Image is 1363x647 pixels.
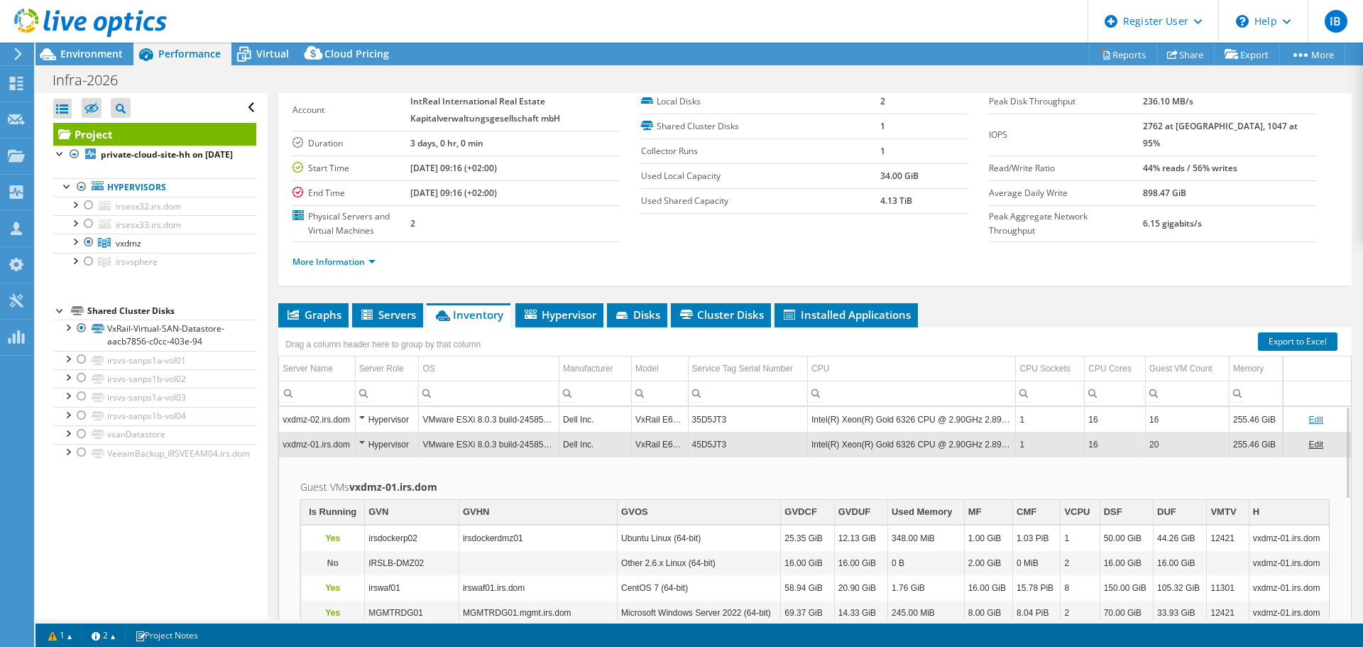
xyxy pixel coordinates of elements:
span: Cluster Disks [678,308,764,322]
td: Column Server Role, Value Hypervisor [355,407,419,432]
td: Column Is Running, Value Yes [301,576,364,601]
label: Peak Aggregate Network Throughput [989,210,1142,238]
td: Column Model, Value VxRail E660F [631,432,688,457]
td: Column CPU, Filter cell [808,381,1016,406]
a: Hypervisors [53,178,256,197]
td: Column GVOS, Value Other 2.6.x Linux (64-bit) [618,551,781,576]
td: Column Used Memory, Value 348.00 MiB [888,526,965,551]
a: Project [53,123,256,146]
td: Server Name Column [279,357,355,381]
a: More Information [292,256,376,268]
a: Project Notes [125,626,208,644]
b: 898.47 GiB [1143,187,1186,199]
td: Column GVDUF, Value 12.13 GiB [834,526,887,551]
td: Column Server Name, Filter cell [279,381,355,406]
td: Column CPU Sockets, Filter cell [1016,381,1085,406]
p: No [305,555,361,572]
td: Column Used Memory, Value 0 B [888,551,965,576]
td: CMF Column [1013,500,1061,525]
div: Server Role [359,360,404,377]
div: DSF [1104,504,1122,521]
td: VCPU Column [1061,500,1100,525]
td: Column H, Value vxdmz-01.irs.dom [1249,601,1329,626]
td: Column CPU Cores, Value 16 [1085,432,1146,457]
td: DUF Column [1154,500,1207,525]
td: Column CMF, Value 8.04 PiB [1013,601,1061,626]
td: Used Memory Column [888,500,965,525]
td: Column GVN, Value irsdockerp02 [365,526,459,551]
b: 44% reads / 56% writes [1143,162,1237,174]
td: Column OS, Filter cell [419,381,559,406]
td: Column VMTV, Value 12421 [1207,526,1249,551]
label: Peak Disk Throughput [989,94,1142,109]
div: Hypervisor [359,411,415,428]
div: Hypervisor [359,436,415,453]
a: irsvsphere [53,253,256,271]
a: irsesx32.irs.dom [53,197,256,215]
td: GVOS Column [618,500,781,525]
td: Column GVDCF, Value 58.94 GiB [781,576,834,601]
td: Column GVHN, Value irswaf01.irs.dom [459,576,617,601]
td: Column Memory, Value 255.46 GiB [1229,432,1282,457]
p: Yes [305,580,361,597]
h1: Infra-2026 [46,72,140,88]
div: Manufacturer [563,360,613,377]
td: Column GVDUF, Value 14.33 GiB [834,601,887,626]
span: irsesx32.irs.dom [116,200,181,212]
td: Column MF, Value 2.00 GiB [964,551,1012,576]
div: GVN [368,504,388,521]
td: Column GVHN, Value MGMTRDG01.mgmt.irs.dom [459,601,617,626]
div: Memory [1233,360,1264,377]
div: Model [635,360,659,377]
td: Column CMF, Value 15.78 PiB [1013,576,1061,601]
td: CPU Column [808,357,1016,381]
a: VxRail-Virtual-SAN-Datastore-aacb7856-c0cc-403e-94 [53,320,256,351]
td: Column Guest VM Count, Value 20 [1146,432,1230,457]
td: Column MF, Value 1.00 GiB [964,526,1012,551]
td: Manufacturer Column [559,357,632,381]
td: Memory Column [1229,357,1282,381]
b: 3 days, 0 hr, 0 min [410,137,483,149]
td: GVDCF Column [781,500,834,525]
td: Is Running Column [301,500,364,525]
b: 34.00 GiB [880,170,919,182]
label: Average Daily Write [989,186,1142,200]
td: Column Service Tag Serial Number, Filter cell [688,381,807,406]
td: Service Tag Serial Number Column [688,357,807,381]
a: irsvs-sanps1a-vol01 [53,351,256,369]
a: Edit [1308,415,1323,425]
td: Column CPU, Value Intel(R) Xeon(R) Gold 6326 CPU @ 2.90GHz 2.89 GHz [808,432,1016,457]
td: Column GVHN, Value [459,551,617,576]
td: Column VCPU, Value 2 [1061,551,1100,576]
div: Shared Cluster Disks [87,303,256,320]
div: CPU Sockets [1019,360,1070,377]
td: Column Is Running, Value Yes [301,601,364,626]
td: Column Guest VM Count, Value 16 [1146,407,1230,432]
td: Column GVDCF, Value 16.00 GiB [781,551,834,576]
td: Column CPU, Value Intel(R) Xeon(R) Gold 6326 CPU @ 2.90GHz 2.89 GHz [808,407,1016,432]
a: Export to Excel [1258,332,1337,351]
td: Column Is Running, Value Yes [301,526,364,551]
td: Column GVOS, Value Ubuntu Linux (64-bit) [618,526,781,551]
td: Column DSF, Value 70.00 GiB [1100,601,1153,626]
div: CPU [811,360,829,377]
a: More [1279,43,1345,65]
a: Export [1214,43,1280,65]
td: Column OS, Value VMware ESXi 8.0.3 build-24585383 [419,407,559,432]
td: Column DSF, Value 150.00 GiB [1100,576,1153,601]
td: Column Is Running, Value No [301,551,364,576]
td: Column VCPU, Value 8 [1061,576,1100,601]
label: Start Time [292,161,410,175]
td: Column Memory, Filter cell [1229,381,1282,406]
svg: \n [1236,15,1249,28]
span: Hypervisor [522,308,596,322]
td: Column VMTV, Value [1207,551,1249,576]
label: Collector Runs [641,144,880,158]
a: irsvs-sanps1b-vol04 [53,407,256,425]
div: DUF [1157,504,1176,521]
b: vxdmz-01.irs.dom [349,480,437,494]
div: GVDUF [838,504,871,521]
a: Share [1156,43,1215,65]
td: Column Server Role, Value Hypervisor [355,432,419,457]
b: 2762 at [GEOGRAPHIC_DATA], 1047 at 95% [1143,120,1298,149]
